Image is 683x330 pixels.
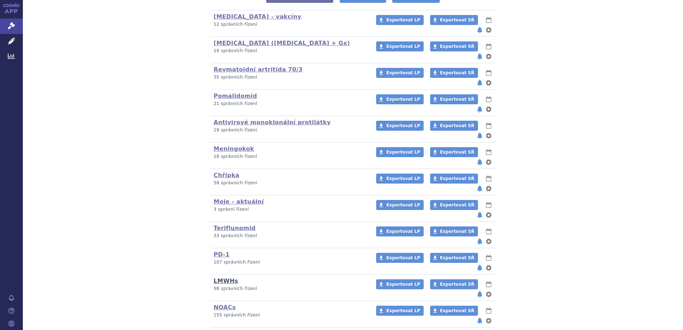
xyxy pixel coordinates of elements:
a: Meningokok [214,145,254,152]
a: Exportovat SŘ [430,121,478,131]
button: notifikace [476,79,483,87]
a: Pomalidomid [214,92,257,99]
button: lhůty [485,254,492,262]
button: notifikace [476,158,483,166]
a: Exportovat SŘ [430,306,478,316]
button: notifikace [476,316,483,325]
span: Exportovat LP [386,202,420,207]
button: nastavení [485,105,492,114]
button: notifikace [476,26,483,34]
span: Exportovat SŘ [440,70,474,75]
span: Exportovat SŘ [440,229,474,234]
button: notifikace [476,237,483,246]
a: Exportovat SŘ [430,226,478,236]
a: Exportovat SŘ [430,15,478,25]
span: Exportovat SŘ [440,123,474,128]
span: Exportovat LP [386,150,420,155]
a: Exportovat LP [376,226,424,236]
a: Exportovat LP [376,174,424,184]
button: notifikace [476,52,483,61]
span: Exportovat LP [386,229,420,234]
button: lhůty [485,121,492,130]
p: 155 správních řízení [214,312,367,318]
a: Moje - aktuální [214,198,264,205]
span: Exportovat SŘ [440,44,474,49]
span: Exportovat LP [386,44,420,49]
a: Chřipka [214,172,239,179]
a: NOACs [214,304,236,311]
span: Exportovat LP [386,176,420,181]
button: lhůty [485,69,492,77]
button: lhůty [485,306,492,315]
span: Exportovat SŘ [440,255,474,260]
button: nastavení [485,158,492,166]
button: notifikace [476,264,483,272]
a: Antivirové monoklonální protilátky [214,119,331,126]
span: Exportovat SŘ [440,308,474,313]
span: Exportovat LP [386,123,420,128]
a: Exportovat SŘ [430,94,478,104]
a: Revmatoidní artritida 70/3 [214,66,303,73]
p: 107 správních řízení [214,259,367,265]
p: 19 správních řízení [214,127,367,133]
p: 58 správních řízení [214,180,367,186]
span: Exportovat LP [386,282,420,287]
button: lhůty [485,227,492,236]
button: nastavení [485,131,492,140]
button: lhůty [485,95,492,104]
button: notifikace [476,184,483,193]
a: Teriflunomid [214,225,256,231]
p: 58 správních řízení [214,286,367,292]
span: Exportovat LP [386,255,420,260]
a: Exportovat LP [376,200,424,210]
a: Exportovat SŘ [430,41,478,51]
a: [MEDICAL_DATA] - vakcíny [214,13,301,20]
span: Exportovat SŘ [440,17,474,22]
a: Exportovat LP [376,68,424,78]
button: nastavení [485,264,492,272]
p: 18 správních řízení [214,154,367,160]
span: Exportovat SŘ [440,97,474,102]
button: lhůty [485,174,492,183]
p: 3 správní řízení [214,206,367,212]
span: Exportovat LP [386,308,420,313]
span: Exportovat LP [386,17,420,22]
a: Exportovat LP [376,147,424,157]
button: nastavení [485,290,492,299]
span: Exportovat SŘ [440,150,474,155]
a: Exportovat SŘ [430,147,478,157]
button: nastavení [485,316,492,325]
button: nastavení [485,211,492,219]
a: Exportovat SŘ [430,279,478,289]
a: LMWHs [214,277,238,284]
span: Exportovat LP [386,97,420,102]
a: Exportovat LP [376,253,424,263]
p: 33 správních řízení [214,233,367,239]
button: lhůty [485,148,492,156]
button: lhůty [485,201,492,209]
a: Exportovat LP [376,279,424,289]
a: Exportovat LP [376,121,424,131]
p: 10 správních řízení [214,48,367,54]
a: Exportovat SŘ [430,200,478,210]
a: Exportovat LP [376,15,424,25]
button: lhůty [485,16,492,24]
span: Exportovat SŘ [440,176,474,181]
button: notifikace [476,131,483,140]
a: [MEDICAL_DATA] ([MEDICAL_DATA] + Gx) [214,40,350,46]
span: Exportovat SŘ [440,202,474,207]
button: notifikace [476,211,483,219]
a: Exportovat SŘ [430,253,478,263]
button: nastavení [485,237,492,246]
a: Exportovat SŘ [430,174,478,184]
a: Exportovat LP [376,41,424,51]
button: nastavení [485,79,492,87]
a: Exportovat LP [376,94,424,104]
button: notifikace [476,290,483,299]
span: Exportovat LP [386,70,420,75]
button: notifikace [476,105,483,114]
a: Exportovat SŘ [430,68,478,78]
p: 12 správních řízení [214,21,367,27]
button: nastavení [485,26,492,34]
p: 35 správních řízení [214,74,367,80]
